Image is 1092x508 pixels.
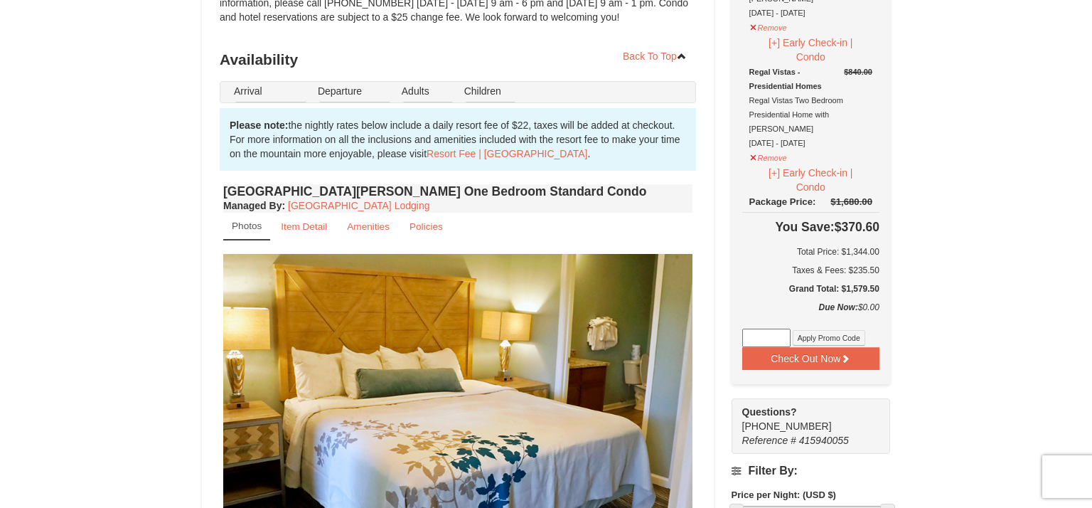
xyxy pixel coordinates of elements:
a: Item Detail [272,213,336,240]
a: Amenities [338,213,399,240]
h4: [GEOGRAPHIC_DATA][PERSON_NAME] One Bedroom Standard Condo [223,184,692,199]
div: the nightly rates below include a daily resort fee of $22, taxes will be added at checkout. For m... [220,108,696,171]
strong: Price per Night: (USD $) [732,490,836,500]
a: Photos [223,213,270,240]
strong: : [223,200,285,211]
button: Remove [749,17,788,35]
label: Arrival [234,84,308,98]
div: Regal Vistas Two Bedroom Presidential Home with [PERSON_NAME] [DATE] - [DATE] [749,65,872,150]
small: Policies [409,221,443,232]
del: $840.00 [844,68,872,76]
span: Reference # [742,435,796,446]
h6: Total Price: $1,344.00 [742,245,879,259]
label: Departure [318,84,392,98]
span: Package Price: [749,196,816,207]
div: Taxes & Fees: $235.50 [742,263,879,277]
strong: Questions? [742,406,797,418]
button: Check Availability [536,102,631,122]
a: [GEOGRAPHIC_DATA] Lodging [288,200,429,211]
a: Policies [400,213,452,240]
strong: Please note: [230,120,288,131]
h3: Availability [220,46,696,74]
strong: Due Now: [819,302,858,312]
button: Apply Promo Code [793,330,865,346]
label: Children [464,84,517,98]
a: Back To Top [614,46,696,67]
span: [PHONE_NUMBER] [742,405,864,432]
small: Amenities [347,221,390,232]
button: [+] Early Check-in | Condo [749,35,872,65]
h4: $370.60 [742,220,879,234]
span: Managed By [223,200,282,211]
del: $1,680.00 [830,196,872,207]
span: You Save: [775,220,834,234]
h5: Grand Total: $1,579.50 [742,282,879,296]
button: Remove [749,147,788,165]
button: [+] Early Check-in | Condo [749,165,872,195]
a: Resort Fee | [GEOGRAPHIC_DATA] [427,148,587,159]
button: Check Out Now [742,347,879,370]
span: 415940055 [799,435,849,446]
small: Item Detail [281,221,327,232]
strong: Regal Vistas - Presidential Homes [749,68,822,90]
small: Photos [232,221,262,231]
h4: Filter By: [732,465,890,477]
div: $0.00 [742,300,879,329]
label: Adults [402,84,454,98]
